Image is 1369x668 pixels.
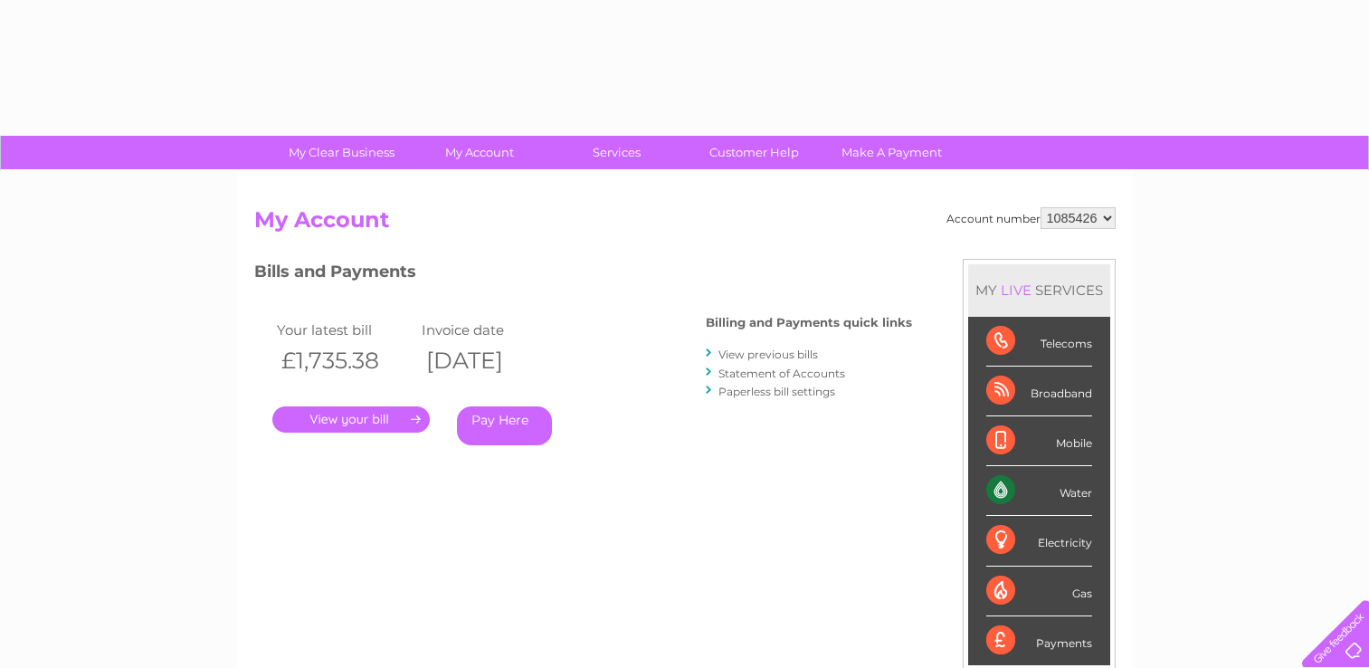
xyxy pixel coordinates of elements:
[272,342,417,379] th: £1,735.38
[986,516,1092,566] div: Electricity
[417,318,562,342] td: Invoice date
[417,342,562,379] th: [DATE]
[946,207,1116,229] div: Account number
[986,616,1092,665] div: Payments
[542,136,691,169] a: Services
[272,406,430,433] a: .
[817,136,966,169] a: Make A Payment
[718,367,845,380] a: Statement of Accounts
[986,416,1092,466] div: Mobile
[272,318,417,342] td: Your latest bill
[986,567,1092,616] div: Gas
[457,406,552,445] a: Pay Here
[986,317,1092,367] div: Telecoms
[718,348,818,361] a: View previous bills
[986,466,1092,516] div: Water
[968,264,1110,316] div: MY SERVICES
[254,207,1116,242] h2: My Account
[680,136,829,169] a: Customer Help
[404,136,554,169] a: My Account
[254,259,912,291] h3: Bills and Payments
[986,367,1092,416] div: Broadband
[267,136,416,169] a: My Clear Business
[997,282,1035,299] div: LIVE
[706,316,912,329] h4: Billing and Payments quick links
[718,385,835,398] a: Paperless bill settings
